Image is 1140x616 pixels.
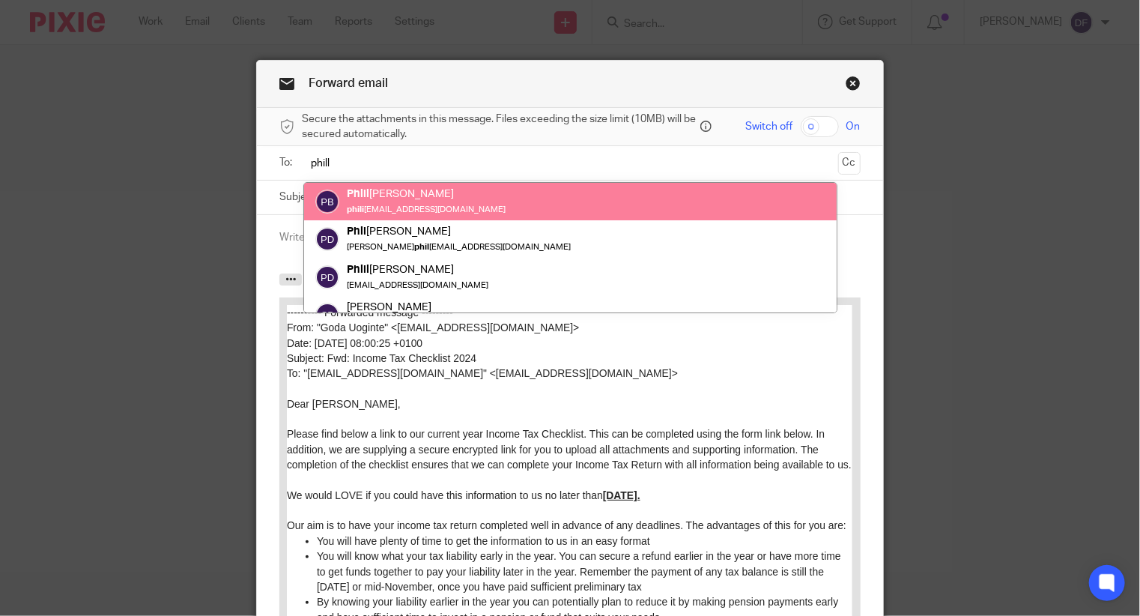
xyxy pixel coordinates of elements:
p: By knowing your liability earlier in the year you can potentially plan to reduce it by making pen... [30,289,566,320]
a: [URL][DOMAIN_NAME] [376,520,485,532]
u: Please complete income tax checklist [30,444,216,456]
em: Phil [347,226,366,238]
div: [PERSON_NAME] [347,187,506,202]
span: On [846,119,861,134]
a: [URL][PERSON_NAME][DOMAIN_NAME] [200,474,401,486]
span: Secure the attachments in this message. Files exceeding the size limit (10MB) will be secured aut... [302,112,696,142]
div: [PERSON_NAME] [347,262,488,277]
img: svg%3E [315,265,339,289]
small: [EMAIL_ADDRESS][DOMAIN_NAME] [347,281,488,289]
button: Cc [838,152,861,175]
img: svg%3E [315,190,339,214]
span: Forward email [309,77,388,89]
em: phili [347,205,364,214]
label: Subject: [279,190,318,205]
u: Uploads and Back Up Information [30,474,197,486]
small: [PERSON_NAME] [EMAIL_ADDRESS][DOMAIN_NAME] [347,244,571,252]
small: [EMAIL_ADDRESS][DOMAIN_NAME] [347,205,506,214]
a: Income Tax Checklist 2024 [219,444,343,456]
p: You will know what your tax liability early in the year. You can secure a refund earlier in the y... [30,244,566,289]
em: - [30,474,401,486]
label: To: [279,155,296,170]
em: - [30,444,219,456]
img: svg%3E [315,228,339,252]
img: svg%3E [315,303,339,327]
p: For all uploads and additional information to be supplied that can be uploaded using the secure u... [30,488,566,503]
em: Phili [347,188,369,199]
span: Switch off [746,119,793,134]
em: Phili [347,264,369,275]
u: [DATE]. [316,184,354,196]
p: You will have plenty of time to get the information to us in an easy format [30,229,566,244]
div: [PERSON_NAME] [347,300,506,315]
div: [PERSON_NAME] [347,225,571,240]
em: phil [414,244,429,252]
a: Close this dialog window [846,76,861,96]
